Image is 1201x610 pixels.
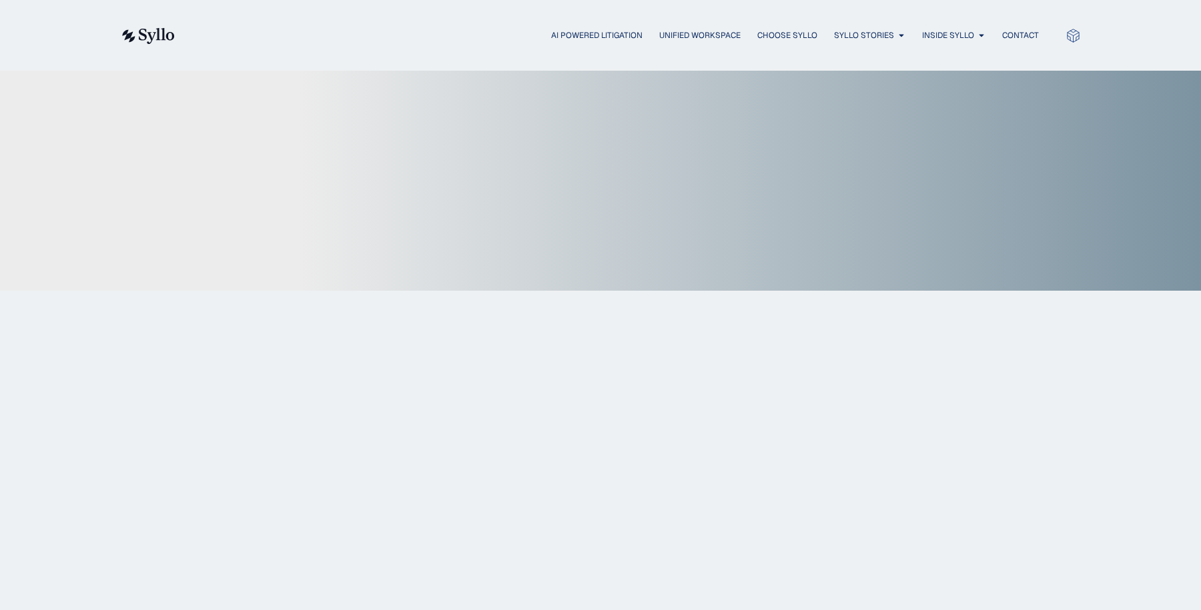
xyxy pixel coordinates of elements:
div: Menu Toggle [202,29,1039,42]
a: Inside Syllo [922,29,974,41]
a: Choose Syllo [757,29,817,41]
a: AI Powered Litigation [551,29,643,41]
a: Unified Workspace [659,29,741,41]
a: Syllo Stories [834,29,894,41]
img: syllo [120,28,175,44]
a: Contact [1002,29,1039,41]
nav: Menu [202,29,1039,42]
